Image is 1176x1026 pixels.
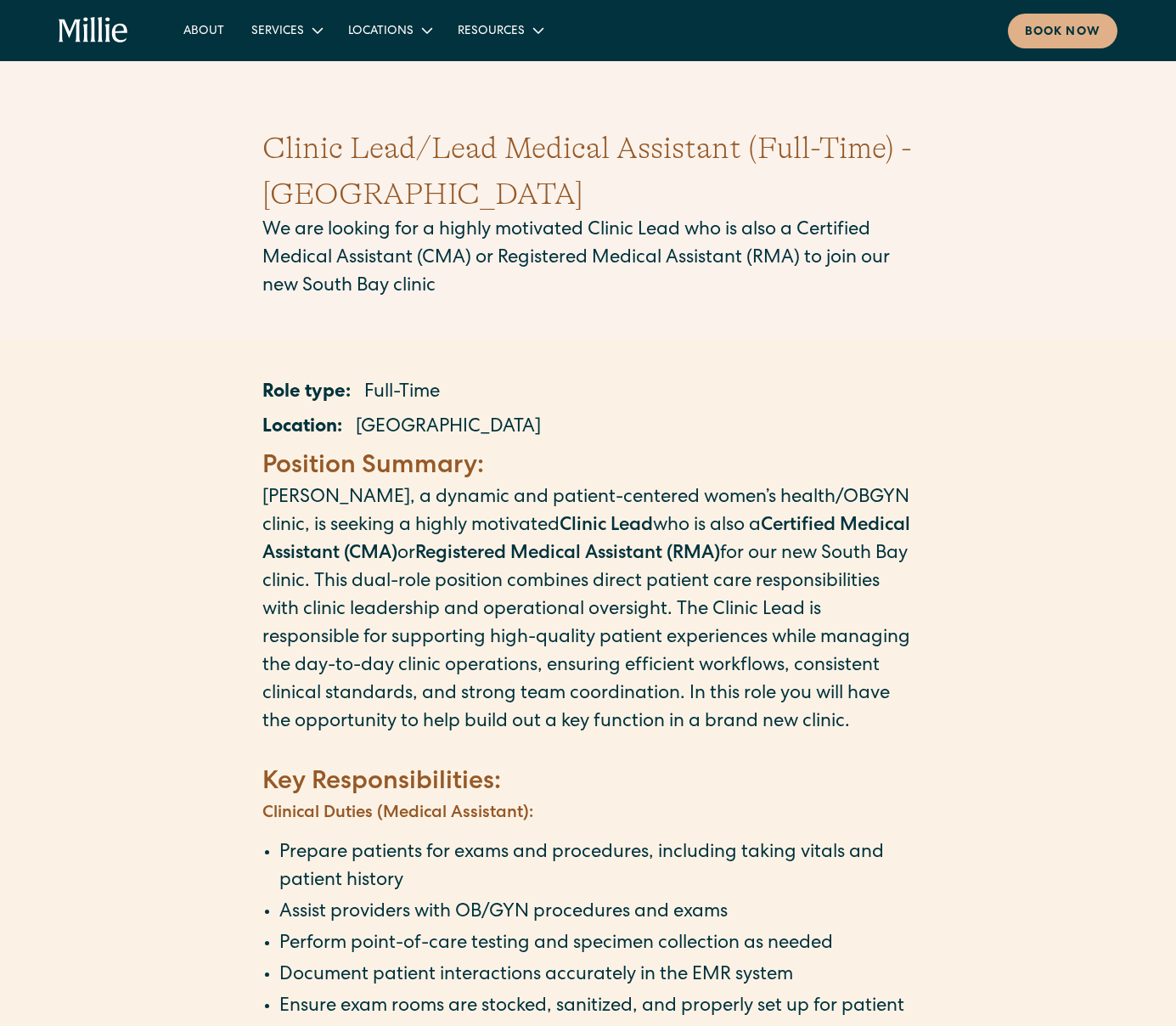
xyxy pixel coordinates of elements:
p: Location: [262,414,342,443]
li: Perform point-of-care testing and specimen collection as needed [279,931,914,959]
strong: Registered Medical Assistant (RMA) [415,545,720,564]
p: [PERSON_NAME], a dynamic and patient-centered women’s health/OBGYN clinic, is seeking a highly mo... [262,485,914,737]
div: Locations [348,23,414,41]
h4: ‍ [262,449,914,485]
p: Full-Time [364,380,440,408]
div: Locations [335,16,444,44]
div: Resources [444,16,555,44]
p: ‍ [262,737,914,765]
div: Services [238,16,335,44]
p: [GEOGRAPHIC_DATA] [356,414,541,443]
li: Assist providers with OB/GYN procedures and exams [279,899,914,927]
strong: Key Responsibilities: [262,770,501,796]
strong: Position Summary: [262,454,484,480]
div: Book now [1025,24,1100,42]
li: Document patient interactions accurately in the EMR system [279,962,914,990]
div: Services [251,23,304,41]
a: About [170,16,238,44]
strong: Clinic Lead [560,517,653,536]
p: We are looking for a highly motivated Clinic Lead who is also a Certified Medical Assistant (CMA)... [262,217,914,302]
li: Prepare patients for exams and procedures, including taking vitals and patient history [279,840,914,896]
a: home [59,17,128,44]
h1: Clinic Lead/Lead Medical Assistant (Full-Time) - [GEOGRAPHIC_DATA] [262,126,914,217]
p: Role type: [262,380,351,408]
strong: Clinical Duties (Medical Assistant): [262,805,533,822]
div: Resources [458,23,525,41]
a: Book now [1008,14,1117,48]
